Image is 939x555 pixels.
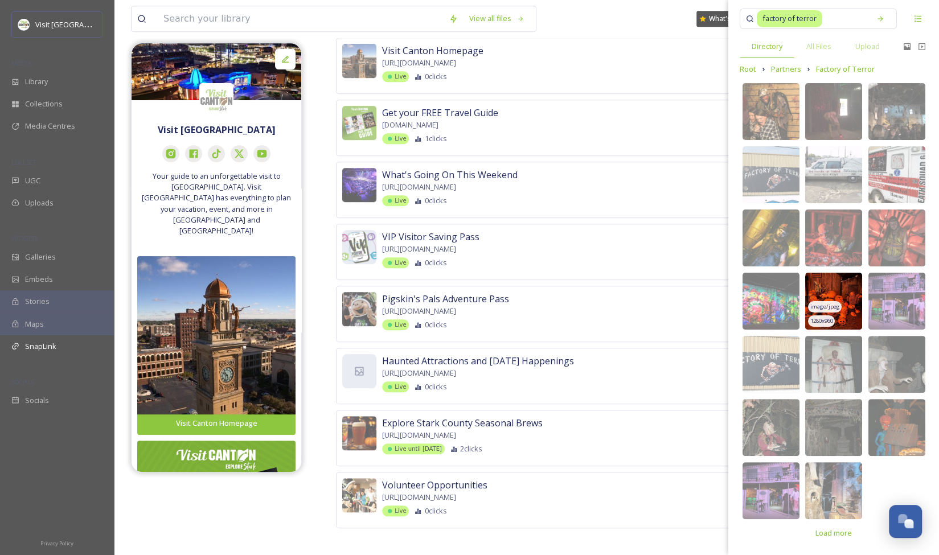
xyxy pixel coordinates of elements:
[810,317,833,325] span: 1280 x 960
[25,319,44,330] span: Maps
[382,57,456,68] span: [URL][DOMAIN_NAME]
[382,244,456,254] span: [URL][DOMAIN_NAME]
[743,462,799,519] img: f6f3c3ac-07a7-4a3e-a866-006852055cc2.jpg
[868,336,925,393] img: 2686af9e-3dbc-4fb1-9783-8d55c93492cc.jpg
[424,257,446,268] span: 0 clicks
[382,505,409,516] div: Live
[382,106,498,120] span: Get your FREE Travel Guide
[382,430,456,441] span: [URL][DOMAIN_NAME]
[382,182,456,192] span: [URL][DOMAIN_NAME]
[424,505,446,516] span: 0 clicks
[25,296,50,307] span: Stories
[342,416,376,450] img: 4bf8a2e7-4f86-4cc8-9650-4cd89ce8ce54.jpg
[382,133,409,144] div: Live
[743,273,799,330] img: 66465a44-4d4d-46fc-84bd-6813e98ab8fb.jpg
[40,536,73,549] a: Privacy Policy
[382,230,479,244] span: VIP Visitor Saving Pass
[382,257,409,268] div: Live
[868,146,925,203] img: 172678a9-8fd9-49cc-9b02-f57df4b8c4e2.jpg
[382,44,483,57] span: Visit Canton Homepage
[25,274,53,285] span: Embeds
[158,124,276,136] strong: Visit [GEOGRAPHIC_DATA]
[743,146,799,203] img: c4f8a7be-81f1-476a-8688-c62d2b7858e9.jpg
[806,41,831,52] span: All Files
[382,292,509,306] span: Pigskin's Pals Adventure Pass
[771,64,801,75] span: Partners
[382,120,438,130] span: [DOMAIN_NAME]
[752,41,782,52] span: Directory
[342,230,376,264] img: 58acd3c7-ab3a-4e28-b8a1-f53c6bf9dc3e.jpg
[382,416,543,430] span: Explore Stark County Seasonal Brews
[25,341,56,352] span: SnapLink
[868,399,925,456] img: e262dcb6-249c-4121-b72e-4d0537dc614e.jpg
[137,171,296,236] span: Your guide to an unforgettable visit to [GEOGRAPHIC_DATA]. Visit [GEOGRAPHIC_DATA] has everything...
[740,64,756,75] span: Root
[424,195,446,206] span: 0 clicks
[868,83,925,140] img: c0f55263-fb7c-47ae-9646-65bb6f361b34.jpg
[382,381,409,392] div: Live
[855,41,880,52] span: Upload
[342,106,376,140] img: f2566284-5151-469f-8571-5b885dc2d4d9.jpg
[696,11,753,27] a: What's New
[11,234,38,242] span: WIDGETS
[868,273,925,330] img: 4f721be1-5de3-4152-83be-1bf22dd774c5.jpg
[743,209,799,266] img: c91b557e-e095-4b86-8f26-851efbac1dcf.jpg
[342,168,376,202] img: dcf04835-e6a7-42a7-9ded-5cf364b6f14a.jpg
[424,133,446,144] span: 1 clicks
[382,354,574,368] span: Haunted Attractions and [DATE] Happenings
[743,336,799,393] img: 03f19e47-13cc-4776-a821-cf295fd7967c.jpg
[18,19,30,30] img: download.jpeg
[25,98,63,109] span: Collections
[382,443,445,454] div: Live until [DATE]
[868,209,925,266] img: b933c96b-5d70-474b-9681-5751f838ac03.jpg
[805,83,862,140] img: ba364092-d0f0-430a-af52-e7befb44165d.jpg
[424,71,446,82] span: 0 clicks
[743,83,799,140] img: 92ac1563-31fe-4f8f-98e4-f4004d14ff1c.jpg
[805,146,862,203] img: 766e68de-7499-423a-9107-73ff6e71ef8e.jpg
[132,43,301,100] img: dc24a7b1-92b8-4ce0-ae48-9de65e3a0715.jpg
[805,273,862,330] img: fea02126-53cb-4c99-a355-6e121d48cc38.jpg
[382,319,409,330] div: Live
[11,158,36,166] span: COLLECT
[382,306,456,316] span: [URL][DOMAIN_NAME]
[342,44,376,78] img: 097e8170-57c0-45a5-9bf6-591d75e31045.jpg
[810,303,840,311] span: image/jpeg
[805,336,862,393] img: b28e33d9-a311-4f07-95b0-5bd0386cdce6.jpg
[158,6,443,31] input: Search your library
[25,198,54,208] span: Uploads
[382,368,456,379] span: [URL][DOMAIN_NAME]
[342,478,376,512] img: 2235ae32-387d-44e7-88af-f0fa03fabf46.jpg
[805,462,862,519] img: 36713e67-2cfa-4669-9f99-65641a6be59b.jpg
[424,319,446,330] span: 0 clicks
[743,399,799,456] img: a484381d-063c-4a5e-a8de-8fb3d00c680b.jpg
[199,83,233,117] img: download.jpeg
[382,168,518,182] span: What's Going On This Weekend
[11,59,31,67] span: MEDIA
[25,395,49,406] span: Socials
[35,19,124,30] span: Visit [GEOGRAPHIC_DATA]
[805,209,862,266] img: f579a79c-7c27-4ec8-aae8-69e5fd8379c0.jpg
[816,64,875,75] span: Factory of Terror
[40,540,73,547] span: Privacy Policy
[424,381,446,392] span: 0 clicks
[382,492,456,503] span: [URL][DOMAIN_NAME]
[25,121,75,131] span: Media Centres
[382,195,409,206] div: Live
[143,418,289,429] div: Visit Canton Homepage
[25,252,56,262] span: Galleries
[25,175,40,186] span: UGC
[815,528,852,538] span: Load more
[460,443,482,454] span: 2 clicks
[25,76,48,87] span: Library
[382,478,487,492] span: Volunteer Opportunities
[757,10,822,27] span: factory of terror
[342,292,376,326] img: cd97a8a7-9b6b-45ac-87d5-fbd192e0fc61.jpg
[464,7,530,30] a: View all files
[889,505,922,538] button: Open Chat
[382,71,409,82] div: Live
[137,412,296,435] button: Visit Canton Homepage
[805,399,862,456] img: b1384b5c-bd7a-41be-ad0e-ec71e0d4cce5.jpg
[11,377,34,386] span: SOCIALS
